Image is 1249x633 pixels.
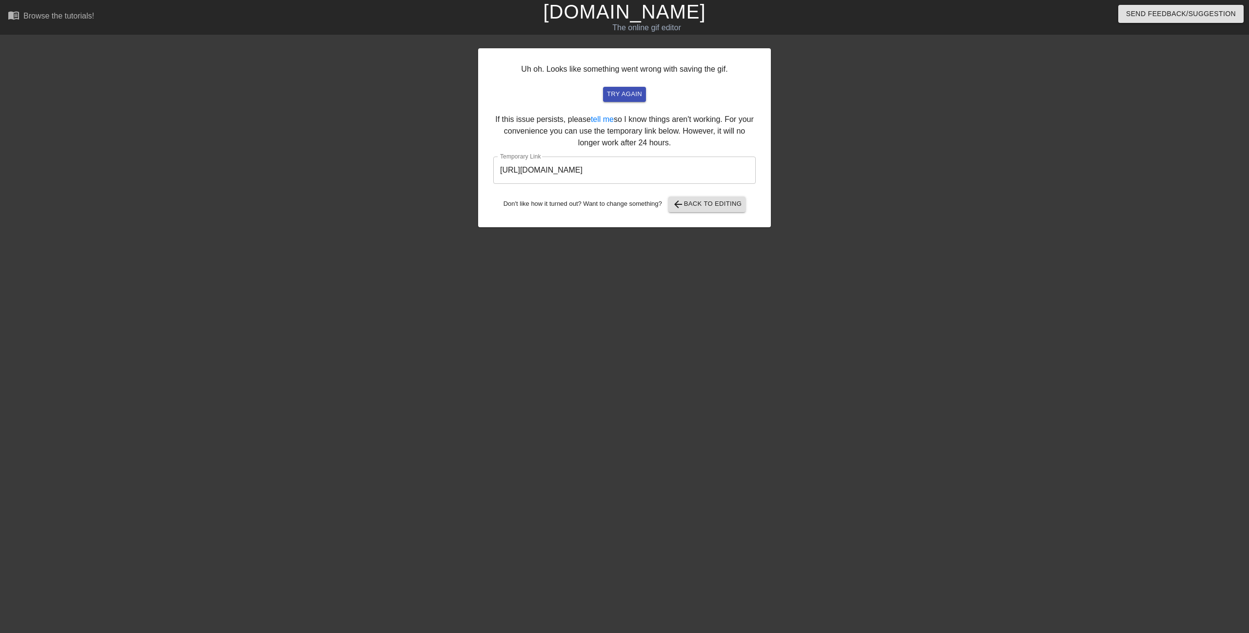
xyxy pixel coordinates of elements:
span: arrow_back [672,198,684,210]
div: The online gif editor [421,22,872,34]
input: bare [493,157,756,184]
span: try again [607,89,642,100]
div: Don't like how it turned out? Want to change something? [493,197,756,212]
a: tell me [591,115,614,123]
button: try again [603,87,646,102]
button: Back to Editing [668,197,746,212]
a: [DOMAIN_NAME] [543,1,705,22]
span: menu_book [8,9,20,21]
span: Back to Editing [672,198,742,210]
a: Browse the tutorials! [8,9,94,24]
div: Uh oh. Looks like something went wrong with saving the gif. If this issue persists, please so I k... [478,48,771,227]
div: Browse the tutorials! [23,12,94,20]
button: Send Feedback/Suggestion [1118,5,1244,23]
span: Send Feedback/Suggestion [1126,8,1236,20]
